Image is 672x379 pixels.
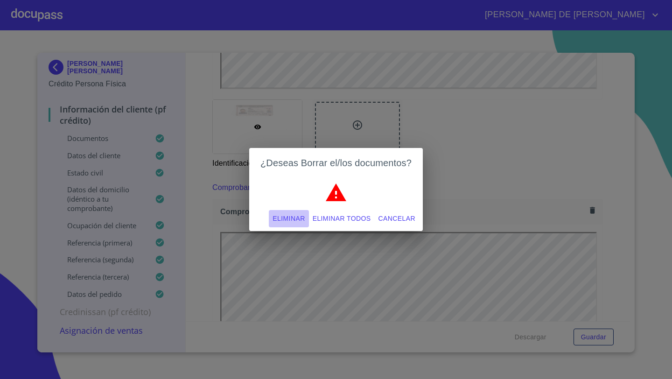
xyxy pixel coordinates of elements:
[309,210,375,227] button: Eliminar todos
[313,213,371,225] span: Eliminar todos
[375,210,419,227] button: Cancelar
[269,210,308,227] button: Eliminar
[378,213,415,225] span: Cancelar
[260,155,412,170] h2: ¿Deseas Borrar el/los documentos?
[273,213,305,225] span: Eliminar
